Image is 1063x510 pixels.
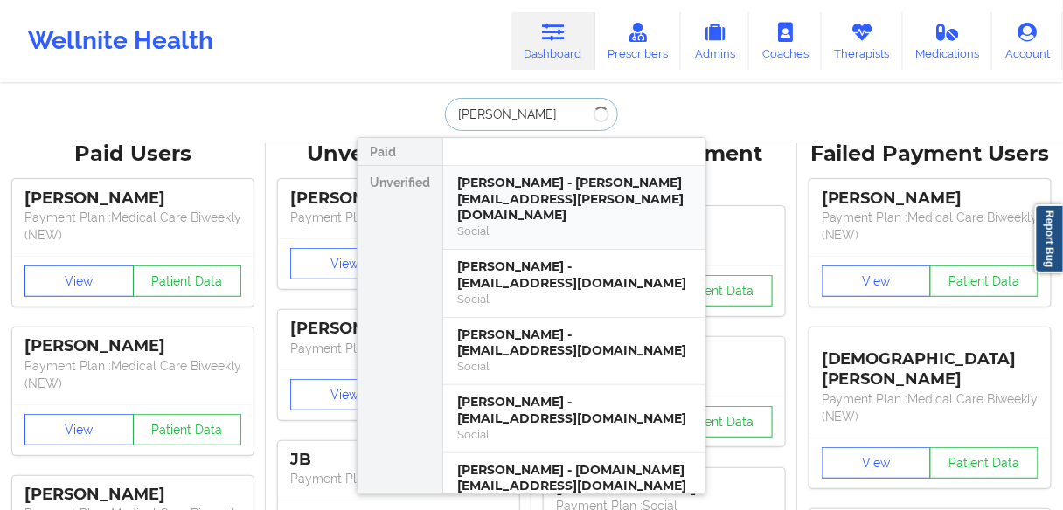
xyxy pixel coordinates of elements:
[903,12,993,70] a: Medications
[457,175,691,224] div: [PERSON_NAME] - [PERSON_NAME][EMAIL_ADDRESS][PERSON_NAME][DOMAIN_NAME]
[457,258,691,291] div: [PERSON_NAME] - [EMAIL_ADDRESS][DOMAIN_NAME]
[822,209,1039,244] p: Payment Plan : Medical Care Biweekly (NEW)
[822,12,903,70] a: Therapists
[809,141,1051,168] div: Failed Payment Users
[278,141,519,168] div: Unverified Users
[930,265,1039,297] button: Patient Data
[749,12,822,70] a: Coaches
[133,265,242,297] button: Patient Data
[24,485,241,505] div: [PERSON_NAME]
[290,450,507,470] div: JB
[290,470,507,487] p: Payment Plan : Unmatched Plan
[24,209,241,244] p: Payment Plan : Medical Care Biweekly (NEW)
[681,12,749,70] a: Admins
[24,336,241,356] div: [PERSON_NAME]
[930,447,1039,479] button: Patient Data
[457,224,691,238] div: Social
[24,265,134,297] button: View
[24,189,241,209] div: [PERSON_NAME]
[822,390,1039,425] p: Payment Plan : Medical Care Biweekly (NEW)
[511,12,595,70] a: Dashboard
[457,394,691,426] div: [PERSON_NAME] - [EMAIL_ADDRESS][DOMAIN_NAME]
[133,414,242,445] button: Patient Data
[664,275,774,307] button: Patient Data
[358,138,442,166] div: Paid
[457,327,691,359] div: [PERSON_NAME] - [EMAIL_ADDRESS][DOMAIN_NAME]
[992,12,1063,70] a: Account
[290,319,507,339] div: [PERSON_NAME]
[24,414,134,445] button: View
[290,248,399,279] button: View
[822,447,931,479] button: View
[457,292,691,307] div: Social
[457,359,691,374] div: Social
[1035,204,1063,273] a: Report Bug
[24,357,241,392] p: Payment Plan : Medical Care Biweekly (NEW)
[290,340,507,357] p: Payment Plan : Unmatched Plan
[12,141,254,168] div: Paid Users
[822,336,1039,389] div: [DEMOGRAPHIC_DATA][PERSON_NAME]
[290,209,507,226] p: Payment Plan : Unmatched Plan
[664,406,774,438] button: Patient Data
[822,265,931,297] button: View
[457,427,691,442] div: Social
[822,189,1039,209] div: [PERSON_NAME]
[457,462,691,494] div: [PERSON_NAME] - [DOMAIN_NAME][EMAIL_ADDRESS][DOMAIN_NAME]
[595,12,682,70] a: Prescribers
[290,379,399,410] button: View
[290,189,507,209] div: [PERSON_NAME]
